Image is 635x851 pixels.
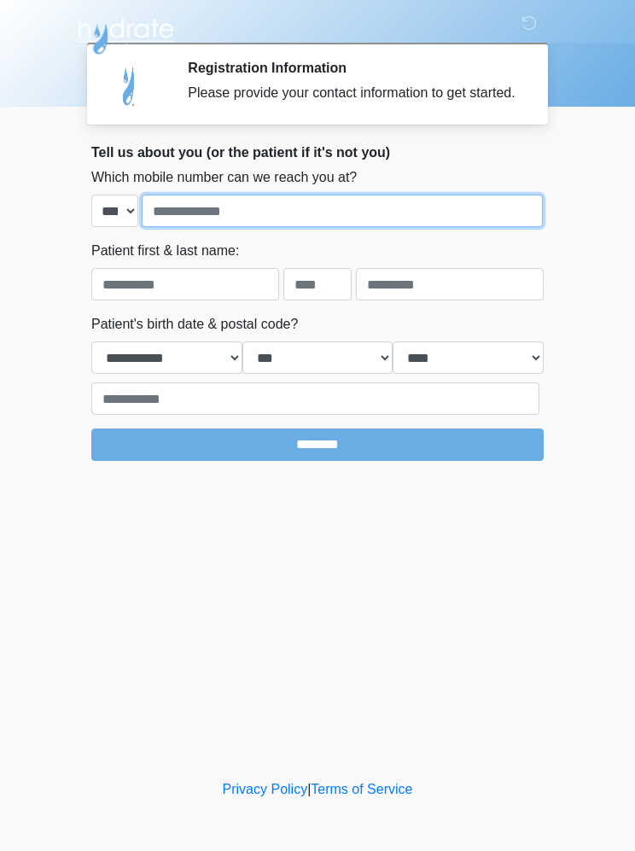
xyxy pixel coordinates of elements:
[311,782,412,796] a: Terms of Service
[104,60,155,111] img: Agent Avatar
[91,241,239,261] label: Patient first & last name:
[223,782,308,796] a: Privacy Policy
[91,144,544,160] h2: Tell us about you (or the patient if it's not you)
[307,782,311,796] a: |
[91,314,298,335] label: Patient's birth date & postal code?
[74,13,177,55] img: Hydrate IV Bar - Flagstaff Logo
[188,83,518,103] div: Please provide your contact information to get started.
[91,167,357,188] label: Which mobile number can we reach you at?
